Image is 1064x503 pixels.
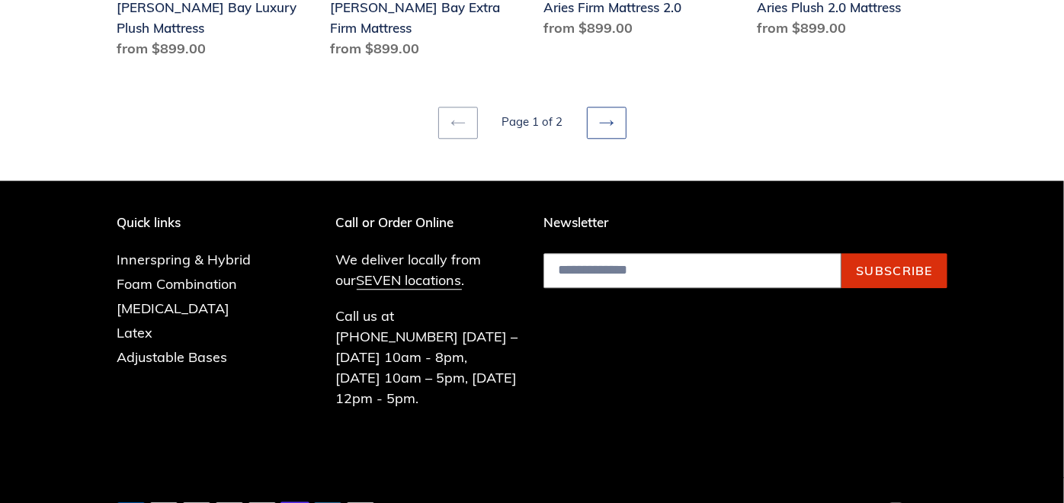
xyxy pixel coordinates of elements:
[336,306,521,408] p: Call us at [PHONE_NUMBER] [DATE] – [DATE] 10am - 8pm, [DATE] 10am – 5pm, [DATE] 12pm - 5pm.
[117,251,251,268] a: Innerspring & Hybrid
[117,300,229,317] a: [MEDICAL_DATA]
[856,263,933,278] span: Subscribe
[117,215,274,230] p: Quick links
[357,271,462,290] a: SEVEN locations
[841,253,947,288] button: Subscribe
[117,275,237,293] a: Foam Combination
[543,253,841,288] input: Email address
[481,114,584,131] li: Page 1 of 2
[117,348,227,366] a: Adjustable Bases
[117,324,152,341] a: Latex
[336,215,521,230] p: Call or Order Online
[336,249,521,290] p: We deliver locally from our .
[543,215,947,230] p: Newsletter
